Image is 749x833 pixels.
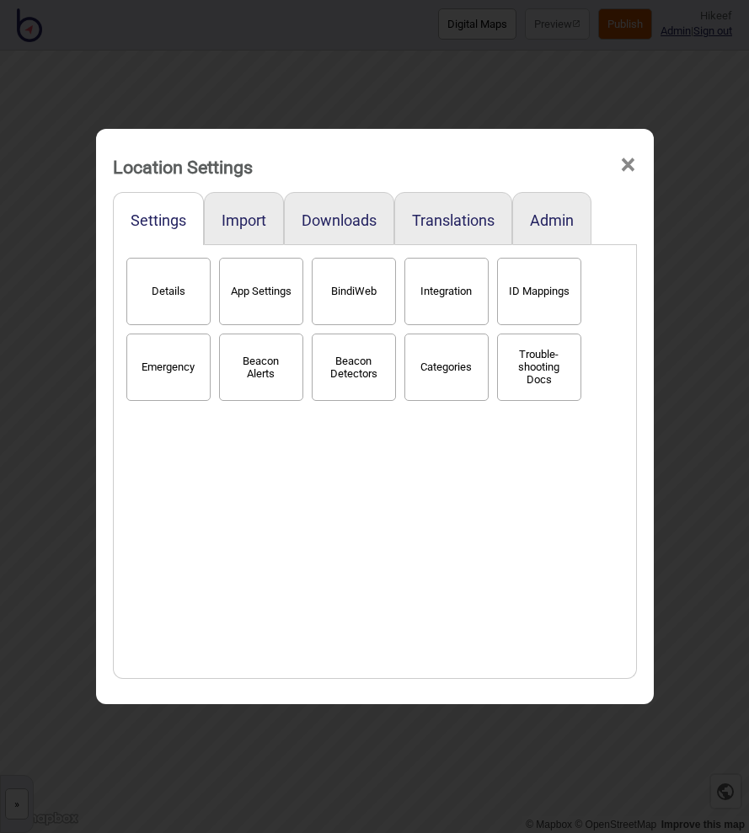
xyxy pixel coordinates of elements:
button: Details [126,258,211,325]
button: Emergency [126,334,211,401]
button: Trouble-shooting Docs [497,334,581,401]
button: Downloads [302,211,377,229]
button: Settings [131,211,186,229]
button: App Settings [219,258,303,325]
button: Beacon Detectors [312,334,396,401]
button: Import [222,211,266,229]
a: Trouble-shooting Docs [493,357,586,375]
button: Translations [412,211,495,229]
button: BindiWeb [312,258,396,325]
span: × [619,137,637,193]
button: ID Mappings [497,258,581,325]
button: Integration [404,258,489,325]
button: Admin [530,211,574,229]
button: Beacon Alerts [219,334,303,401]
a: Categories [400,357,493,375]
div: Location Settings [113,149,253,185]
button: Categories [404,334,489,401]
